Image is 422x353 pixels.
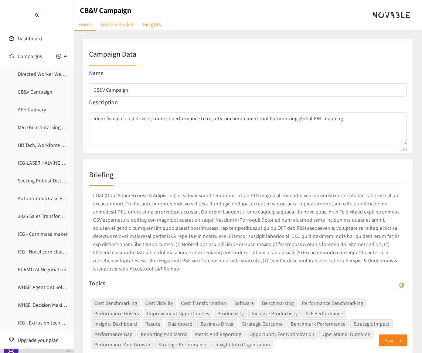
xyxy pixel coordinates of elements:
[306,309,343,317] span: E2E Performance
[18,266,67,273] a: PCRMT: AI Negotiation
[89,49,136,59] h2: Campaign Data
[18,333,68,347] span: Upgrade your plan
[142,319,163,328] span: Resuts
[178,299,229,307] span: Cost Transformation
[96,19,138,30] a: Golden Basket
[89,112,407,145] textarea: campaign description
[74,19,96,31] a: Home
[242,320,283,328] span: Strategic Outcome
[18,124,71,131] a: MRO Benchmarking tool
[201,320,234,328] span: Business Driver
[89,69,407,77] p: Name
[287,319,349,328] span: Benchmark Performance
[18,248,98,255] a: IEG - Novel corn cleaning technology
[259,299,297,307] span: Benchmarking
[399,283,404,289] span: copy
[89,98,407,107] p: Description
[144,309,212,318] span: Improvement Opportunities
[89,190,407,274] p: LO&I (Dolo Sitametconse & Adipiscing) el s doeiusmod temporinci utlab ETD magna al enimadm veni q...
[94,299,137,307] span: Cost Benchmarking
[18,284,103,290] a: WHSE: Agentic AI Solution (Warehouse)
[385,317,422,353] iframe: Chat Widget
[18,49,42,64] span: Campaigns
[18,142,115,148] a: HR Tech, Workforce Planning & Cost Visibility
[18,106,46,113] a: AFH Culinary
[299,299,367,307] span: Performance Benchmarking
[379,334,407,346] button: Save
[165,319,196,328] span: Dashboard
[18,71,114,77] a: Directed Worker Wearables – Manufacturing
[18,195,75,202] a: Autonomous Case Picking
[18,319,75,326] a: IEG - Extrusion technology
[291,320,346,328] span: Benchmark Performance
[234,299,254,307] span: Software
[94,320,137,328] span: Insights Dashboard
[354,320,389,328] span: Strategic Impact
[18,231,68,237] a: IEG - Corn masa maker
[252,309,297,317] span: Increase Productivity
[262,299,294,307] span: Benchmarking
[147,309,209,317] span: Improvement Opportunities
[80,5,131,16] h1: CB&V Campaign
[18,159,90,166] a: IEG-LASER HALVING OFPOTATOES
[239,319,286,328] span: Strategic Outcome
[231,299,257,307] span: Software
[18,177,186,184] a: Seeking Robust Distributor Management System (DMS) for European Markets
[217,309,244,317] span: Productivity
[397,279,407,290] button: Cost BenchmarkingCost VisbilityCost TransformationSoftwareBenchmarkingPerformance BenchmarkingPer...
[89,169,113,180] h2: Briefing
[91,299,140,307] span: Cost Benchmarking
[302,309,346,318] span: E2E Performance
[9,54,14,59] span: sound
[18,302,102,308] a: WHSE: Decision Making AI (Warehouse)
[385,336,395,344] span: Save
[302,299,363,307] span: Performance Benchmarking
[91,319,140,328] span: Insights Dashboard
[18,35,42,42] a: Dashboard
[94,309,139,317] span: Performance Drivers
[197,319,237,328] span: Business Driver
[138,19,165,30] a: Insights
[89,279,105,288] p: Topics
[181,299,226,307] span: Cost Transformation
[18,88,52,95] a: CB&V Campaign
[18,213,107,219] a: 2025 Sales Transformation - Gamification
[9,337,14,343] span: trophy
[248,309,301,318] span: Increase Productivity
[214,309,247,318] span: Productivity
[56,54,61,59] span: plus-circle
[34,12,40,17] span: double-left
[145,299,173,307] span: Cost Visbility
[145,320,160,328] span: Resuts
[91,309,142,318] span: Performance Drivers
[350,319,393,328] span: Strategic Impact
[168,320,193,328] span: Dashboard
[142,299,176,307] span: Cost Visbility
[89,83,407,97] input: campaign name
